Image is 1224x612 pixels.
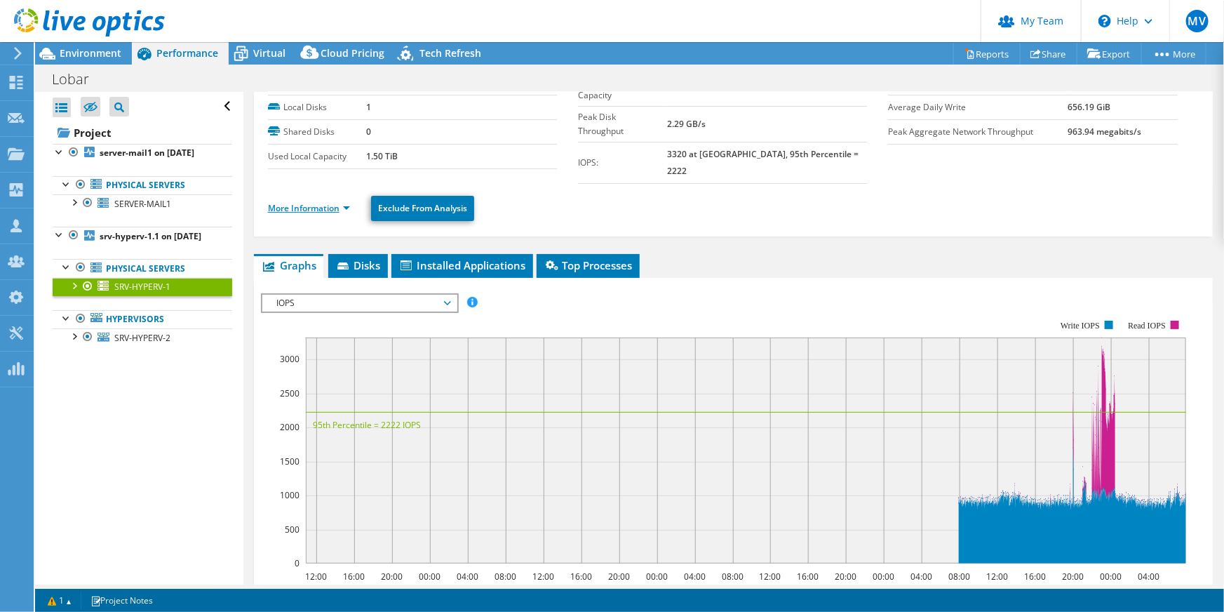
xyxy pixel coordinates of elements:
text: 12:00 [532,571,554,583]
text: 500 [285,524,300,535]
text: 00:00 [873,571,894,583]
text: 12:00 [305,571,327,583]
svg: \n [1098,15,1111,27]
span: Graphs [261,258,316,272]
b: server-mail1 on [DATE] [100,147,194,159]
label: Average Daily Write [888,100,1068,114]
a: Export [1077,43,1142,65]
text: 16:00 [570,571,592,583]
text: 00:00 [646,571,668,583]
span: Disks [335,258,381,272]
a: server-mail1 on [DATE] [53,144,232,162]
span: SRV-HYPERV-1 [114,281,170,293]
a: 1 [38,592,81,609]
a: More [1141,43,1206,65]
b: 0 [366,126,371,138]
text: 2500 [280,387,300,399]
text: 08:00 [722,571,744,583]
text: 16:00 [343,571,365,583]
label: Used Local Capacity [268,149,367,164]
a: Hypervisors [53,310,232,328]
text: 3000 [280,353,300,365]
label: Peak Disk Throughput [578,110,667,138]
b: 0 GiB [667,82,688,94]
text: 20:00 [1062,571,1084,583]
text: 08:00 [948,571,970,583]
a: Project Notes [81,592,163,609]
a: Physical Servers [53,176,232,194]
text: 1000 [280,489,300,501]
b: 1 [366,101,371,113]
text: 20:00 [381,571,403,583]
h1: Lobar [46,72,111,87]
label: Shared Disks [268,125,367,139]
b: 963.94 megabits/s [1068,126,1141,138]
text: 12:00 [986,571,1008,583]
b: 1.50 TiB [366,150,398,162]
span: Installed Applications [398,258,526,272]
text: 2000 [280,421,300,433]
span: Top Processes [544,258,633,272]
span: Virtual [253,46,285,60]
span: SERVER-MAIL1 [114,198,171,210]
text: 08:00 [495,571,516,583]
a: Reports [953,43,1021,65]
b: srv-hyperv-1.1 on [DATE] [100,230,201,242]
span: SRV-HYPERV-2 [114,332,170,344]
text: 04:00 [457,571,478,583]
a: SRV-HYPERV-1 [53,278,232,296]
text: 1500 [280,455,300,467]
b: 656.19 GiB [1068,101,1110,113]
a: SERVER-MAIL1 [53,194,232,213]
b: 2.29 GB/s [667,118,706,130]
span: Environment [60,46,121,60]
a: More Information [268,202,350,214]
label: Local Disks [268,100,367,114]
text: Write IOPS [1061,321,1100,331]
span: IOPS [269,295,450,312]
text: 04:00 [910,571,932,583]
text: 95th Percentile = 2222 IOPS [313,419,421,431]
text: Read IOPS [1128,321,1166,331]
span: Performance [156,46,218,60]
span: Tech Refresh [419,46,481,60]
text: 20:00 [835,571,856,583]
b: 3320 at [GEOGRAPHIC_DATA], 95th Percentile = 2222 [667,148,859,177]
span: MV [1186,10,1209,32]
text: 16:00 [797,571,819,583]
a: Exclude From Analysis [371,196,474,221]
text: 04:00 [684,571,706,583]
label: Peak Aggregate Network Throughput [888,125,1068,139]
text: 00:00 [419,571,440,583]
span: Cloud Pricing [321,46,384,60]
label: IOPS: [578,156,667,170]
a: SRV-HYPERV-2 [53,328,232,347]
text: 0 [295,557,300,569]
a: srv-hyperv-1.1 on [DATE] [53,227,232,245]
text: 12:00 [759,571,781,583]
a: Share [1020,43,1077,65]
text: 04:00 [1138,571,1159,583]
text: 00:00 [1100,571,1122,583]
a: Physical Servers [53,259,232,277]
text: 16:00 [1024,571,1046,583]
text: 20:00 [608,571,630,583]
a: Project [53,121,232,144]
